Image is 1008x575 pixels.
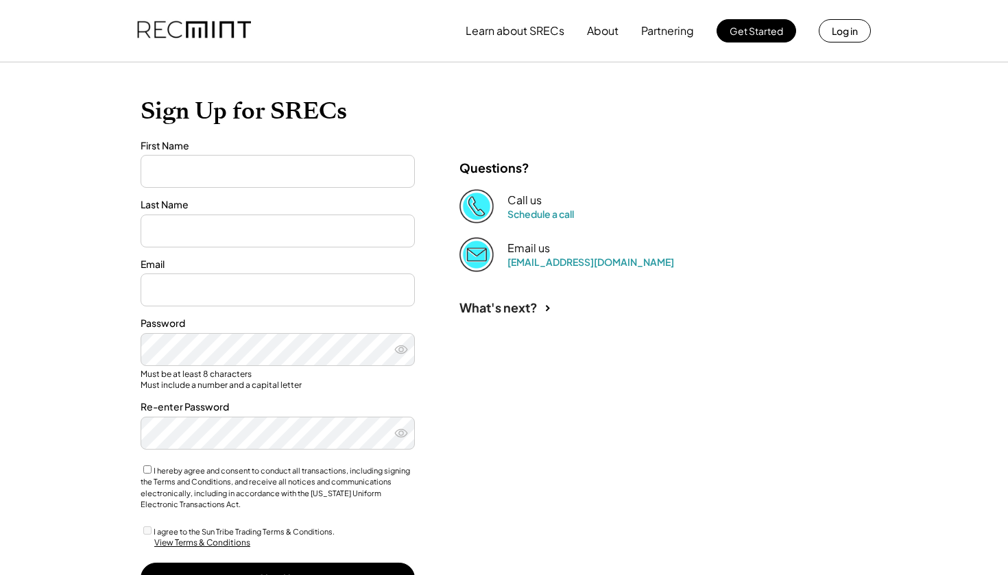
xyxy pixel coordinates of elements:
button: Log in [819,19,871,42]
div: Password [141,317,415,330]
img: Email%202%403x.png [459,237,494,271]
div: Email us [507,241,550,256]
a: [EMAIL_ADDRESS][DOMAIN_NAME] [507,256,674,268]
button: About [587,17,619,45]
div: What's next? [459,299,538,315]
a: Schedule a call [507,208,574,220]
img: Phone%20copy%403x.png [459,189,494,223]
div: Last Name [141,198,415,212]
div: Must be at least 8 characters Must include a number and a capital letter [141,369,415,390]
button: Get Started [717,19,796,42]
img: recmint-logotype%403x.png [137,8,251,54]
div: First Name [141,139,415,153]
label: I hereby agree and consent to conduct all transactions, including signing the Terms and Condition... [141,466,410,509]
div: Questions? [459,160,529,175]
h1: Sign Up for SRECs [141,97,867,125]
div: Call us [507,193,542,208]
button: Partnering [641,17,694,45]
div: Email [141,258,415,271]
label: I agree to the Sun Tribe Trading Terms & Conditions. [154,527,335,536]
button: Learn about SRECs [466,17,564,45]
div: Re-enter Password [141,400,415,414]
div: View Terms & Conditions [154,537,250,549]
